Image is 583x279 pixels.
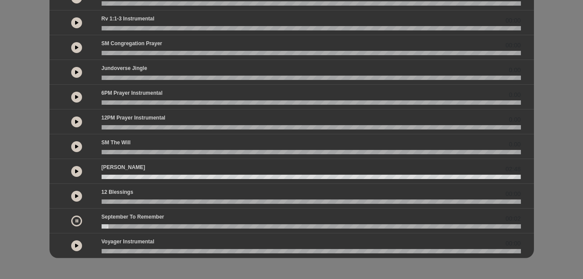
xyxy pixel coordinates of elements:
[102,64,147,72] p: Jundoverse Jingle
[505,41,520,50] span: 00:00
[509,140,520,149] span: 0.00
[102,213,165,221] p: September to Remember
[505,239,520,248] span: 00:00
[102,188,133,196] p: 12 Blessings
[102,15,155,23] p: Rv 1:1-3 Instrumental
[505,189,520,199] span: 00:00
[509,66,520,75] span: 0.00
[102,139,131,146] p: SM The Will
[509,90,520,100] span: 0.00
[102,238,155,246] p: Voyager Instrumental
[509,115,520,124] span: 0.00
[505,16,520,25] span: 00:00
[102,114,165,122] p: 12PM Prayer Instrumental
[505,165,520,174] span: 02:48
[505,214,520,223] span: 00:02
[102,89,163,97] p: 6PM Prayer Instrumental
[102,163,145,171] p: [PERSON_NAME]
[102,40,162,47] p: SM Congregation Prayer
